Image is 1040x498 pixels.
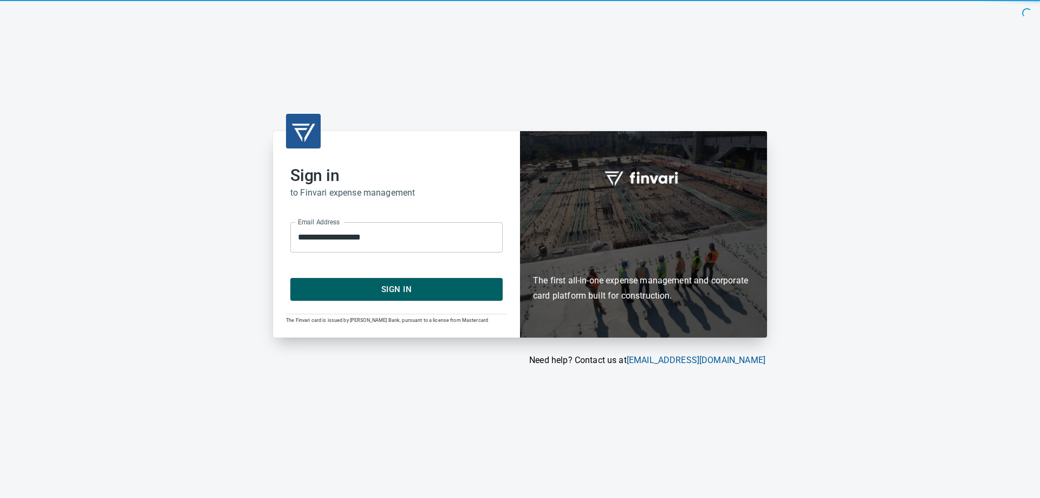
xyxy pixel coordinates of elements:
span: The Finvari card is issued by [PERSON_NAME] Bank, pursuant to a license from Mastercard [286,318,488,323]
img: transparent_logo.png [290,118,316,144]
div: Finvari [520,131,767,338]
img: fullword_logo_white.png [603,165,684,190]
span: Sign In [302,282,491,296]
h6: The first all-in-one expense management and corporate card platform built for construction. [533,211,754,304]
p: Need help? Contact us at [273,354,765,367]
h6: to Finvari expense management [290,185,503,201]
button: Sign In [290,278,503,301]
a: [EMAIL_ADDRESS][DOMAIN_NAME] [627,355,765,365]
h2: Sign in [290,166,503,185]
